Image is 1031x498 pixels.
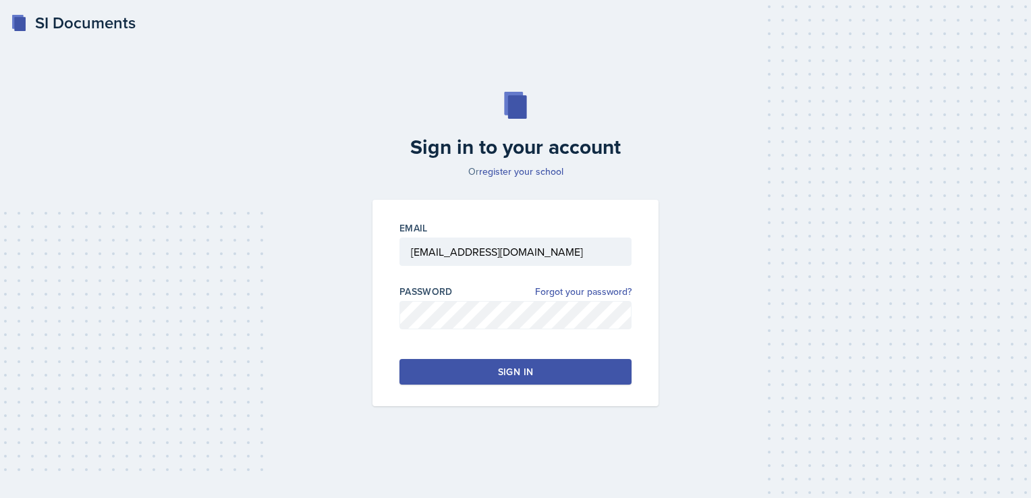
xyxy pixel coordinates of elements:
h2: Sign in to your account [364,135,667,159]
a: SI Documents [11,11,136,35]
button: Sign in [399,359,632,385]
label: Password [399,285,453,298]
label: Email [399,221,428,235]
div: Sign in [498,365,533,379]
a: Forgot your password? [535,285,632,299]
p: Or [364,165,667,178]
a: register your school [479,165,563,178]
input: Email [399,238,632,266]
